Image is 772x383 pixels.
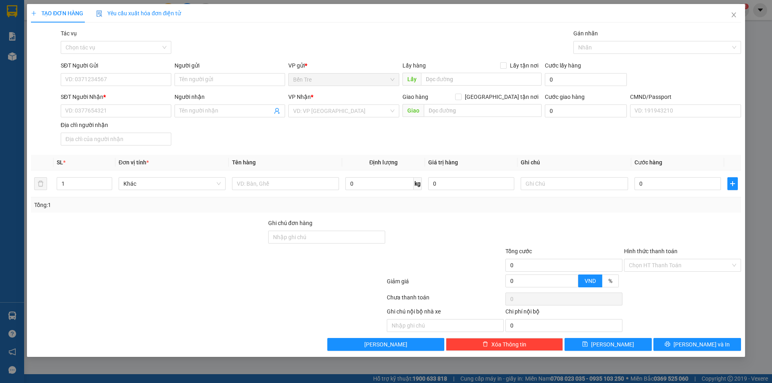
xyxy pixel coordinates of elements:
[428,159,458,166] span: Giá trị hàng
[387,319,504,332] input: Nhập ghi chú
[268,220,312,226] label: Ghi chú đơn hàng
[624,248,678,254] label: Hình thức thanh toán
[61,121,171,129] div: Địa chỉ người nhận
[634,159,662,166] span: Cước hàng
[573,30,598,37] label: Gán nhãn
[505,248,532,254] span: Tổng cước
[414,177,422,190] span: kg
[35,4,68,10] span: [PERSON_NAME]
[545,73,627,86] input: Cước lấy hàng
[462,92,542,101] span: [GEOGRAPHIC_DATA] tận nơi
[16,4,68,10] span: [DATE]-
[2,50,64,56] span: N.nhận:
[386,277,505,291] div: Giảm giá
[175,61,285,70] div: Người gửi
[119,159,149,166] span: Đơn vị tính
[728,180,737,187] span: plus
[370,159,398,166] span: Định lượng
[123,178,221,190] span: Khác
[36,43,76,49] span: 14:29:39 [DATE]
[274,108,281,114] span: user-add
[521,177,628,190] input: Ghi Chú
[2,56,112,92] span: 4 T DẸP NP 11KG 15KG 20KG 23KG , 3 K GIẤY DẸP NP 2 KG 7KG 5KG (HDV) HƯ BỂ KO ĐỀN
[608,278,612,284] span: %
[545,62,581,69] label: Cước lấy hàng
[16,36,75,42] span: CHỊ HẠNH-
[28,18,92,27] strong: MĐH:
[365,340,408,349] span: [PERSON_NAME]
[654,338,741,351] button: printer[PERSON_NAME] và In
[2,58,112,91] span: Tên hàng:
[505,307,622,319] div: Chi phí nội bộ
[630,92,741,101] div: CMND/Passport
[2,36,75,42] span: N.gửi:
[39,11,82,17] strong: PHIẾU TRẢ HÀNG
[232,159,256,166] span: Tên hàng
[96,10,103,17] img: icon
[2,43,35,49] span: Ngày/ giờ gửi:
[673,340,730,349] span: [PERSON_NAME] và In
[491,340,526,349] span: Xóa Thông tin
[665,341,670,348] span: printer
[61,30,77,37] label: Tác vụ
[34,177,47,190] button: delete
[289,94,311,100] span: VP Nhận
[31,50,64,56] span: 0967979575
[518,155,631,170] th: Ghi chú
[43,36,75,42] span: 0367988796
[386,293,505,307] div: Chưa thanh toán
[57,159,63,166] span: SL
[175,92,285,101] div: Người nhận
[2,4,68,10] span: 11:11-
[289,61,399,70] div: VP gửi
[61,61,171,70] div: SĐT Người Gửi
[545,94,585,100] label: Cước giao hàng
[727,177,738,190] button: plus
[21,50,31,56] span: AN -
[482,341,488,348] span: delete
[507,61,542,70] span: Lấy tận nơi
[268,231,385,244] input: Ghi chú đơn hàng
[31,10,83,16] span: TẠO ĐƠN HÀNG
[428,177,515,190] input: 0
[294,74,394,86] span: Bến Tre
[723,4,745,27] button: Close
[591,340,634,349] span: [PERSON_NAME]
[424,104,542,117] input: Dọc đường
[731,12,737,18] span: close
[34,201,298,209] div: Tổng: 1
[545,104,627,117] input: Cước giao hàng
[96,10,181,16] span: Yêu cầu xuất hóa đơn điện tử
[446,338,563,351] button: deleteXóa Thông tin
[232,177,339,190] input: VD: Bàn, Ghế
[402,104,424,117] span: Giao
[328,338,445,351] button: [PERSON_NAME]
[61,92,171,101] div: SĐT Người Nhận
[583,341,588,348] span: save
[47,18,92,27] span: SG09252601
[402,94,428,100] span: Giao hàng
[565,338,652,351] button: save[PERSON_NAME]
[402,62,426,69] span: Lấy hàng
[421,73,542,86] input: Dọc đường
[61,133,171,145] input: Địa chỉ của người nhận
[402,73,421,86] span: Lấy
[387,307,504,319] div: Ghi chú nội bộ nhà xe
[585,278,596,284] span: VND
[31,10,37,16] span: plus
